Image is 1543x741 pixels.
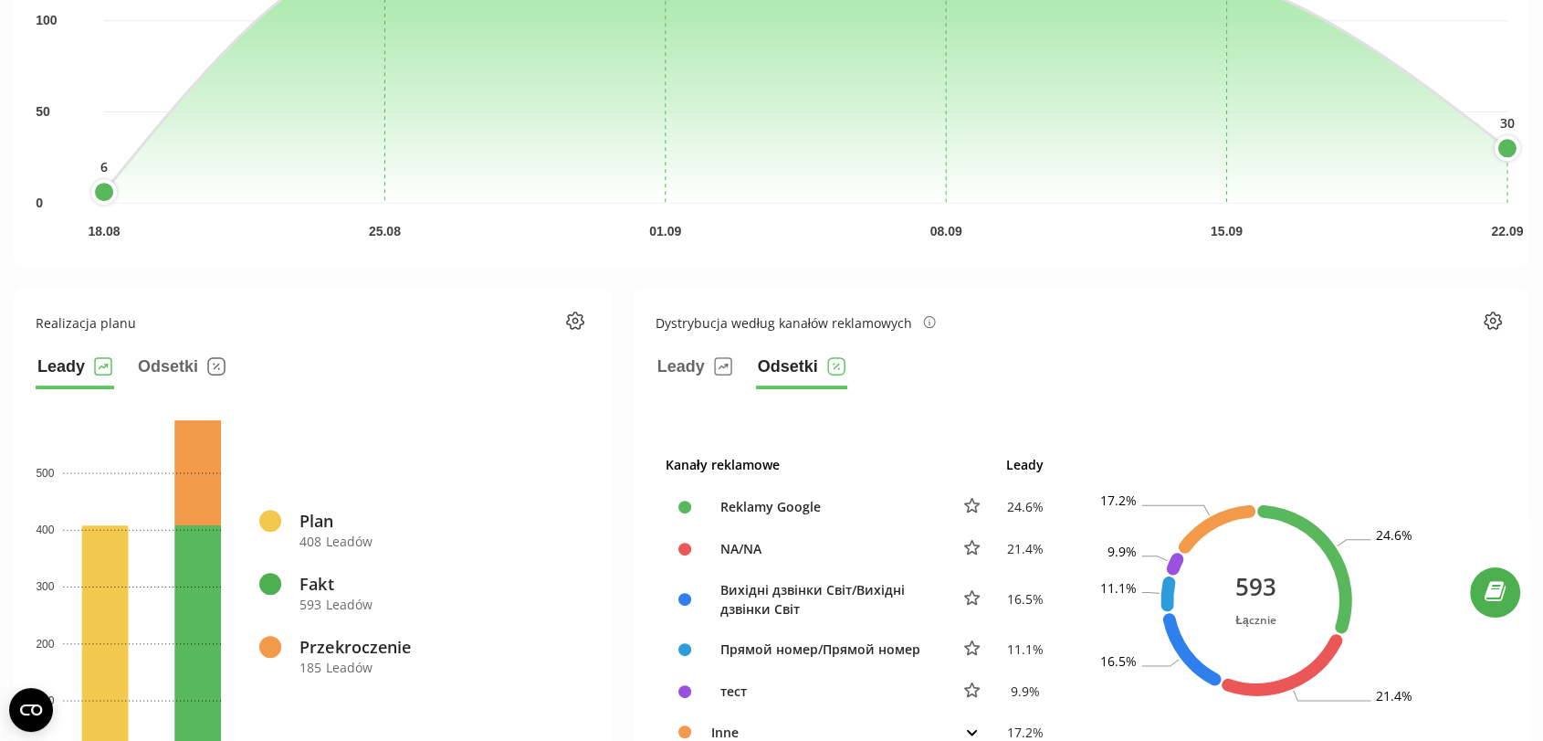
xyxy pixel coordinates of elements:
text: 15.09 [1211,224,1243,238]
text: 08.09 [930,224,962,238]
th: Kanały reklamowe [656,443,997,486]
button: Odsetki [136,353,227,389]
text: 6 [100,158,108,175]
div: Вихідні дзвінки Світ/Вихідні дзвінки Світ [711,580,939,619]
div: 593 Leadów [299,595,372,614]
div: Plan [299,510,372,532]
text: 300 [36,580,54,593]
text: 22.09 [1491,224,1523,238]
text: 0 [36,195,43,209]
text: 30 [1500,114,1515,132]
text: 500 [36,467,54,480]
td: 24.6 % [996,486,1054,528]
div: Dystrybucja według kanałów reklamowych [656,313,936,333]
div: Прямой номер/Прямой номер [711,640,939,659]
text: 25.08 [369,224,401,238]
button: Leady [36,353,114,389]
div: Realizacja planu [36,313,136,333]
text: 01.09 [649,224,681,238]
div: Przekroczenie [299,636,410,658]
button: Open CMP widget [9,688,53,732]
text: 18.08 [88,224,120,238]
td: 9.9 % [996,671,1054,713]
text: 50 [36,104,50,119]
div: 408 Leadów [299,532,372,551]
text: 11.1% [1101,578,1138,596]
div: Reklamy Google [711,497,939,516]
td: 21.4 % [996,528,1054,570]
text: 400 [36,524,54,536]
div: Fakt [299,573,372,595]
div: NA/NA [711,539,939,558]
div: тест [711,682,939,701]
text: 21.4% [1376,687,1412,704]
td: 16.5 % [996,570,1054,629]
button: Leady [656,353,734,389]
text: 24.6% [1376,525,1412,543]
th: Leady [996,443,1054,486]
text: 16.5% [1101,652,1138,670]
td: 11.1 % [996,629,1054,671]
button: Odsetki [756,353,847,389]
text: 100 [36,13,58,27]
div: Łącznie [1235,609,1276,629]
text: 200 [36,638,54,651]
text: 9.9% [1108,542,1138,559]
div: 185 Leadów [299,658,410,677]
text: 17.2% [1101,492,1138,509]
div: 593 [1235,569,1276,602]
